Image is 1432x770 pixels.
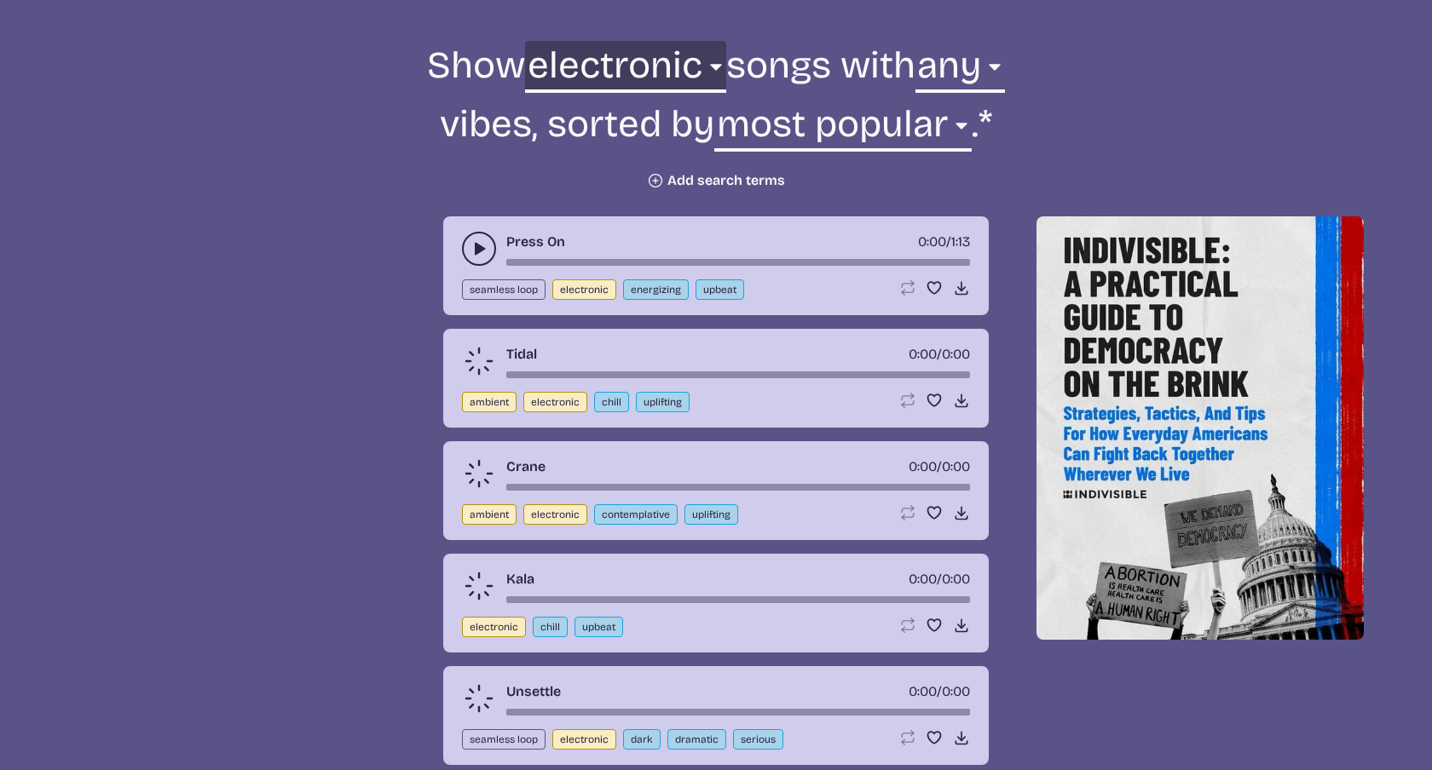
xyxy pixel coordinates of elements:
[623,729,661,750] button: dark
[506,457,546,477] a: Crane
[506,709,970,715] div: song-time-bar
[898,392,915,409] button: Loop
[909,569,970,589] div: /
[951,233,970,250] span: 1:13
[594,504,678,525] button: contemplative
[462,279,546,300] button: seamless loop
[942,571,970,587] span: 0:00
[575,617,623,637] button: upbeat
[506,569,534,589] a: Kala
[909,681,970,702] div: /
[506,596,970,603] div: song-time-bar
[506,484,970,491] div: song-time-bar
[942,346,970,362] span: 0:00
[523,504,587,525] button: electronic
[506,344,537,365] a: Tidal
[909,683,937,699] span: timer
[909,346,937,362] span: timer
[926,504,943,521] button: Favorite
[898,617,915,634] button: Loop
[506,371,970,378] div: song-time-bar
[636,392,690,412] button: uplifting
[942,458,970,474] span: 0:00
[909,571,937,587] span: timer
[918,232,970,252] div: /
[926,392,943,409] button: Favorite
[898,729,915,746] button: Loop
[533,617,568,637] button: chill
[909,458,937,474] span: timer
[1036,216,1364,640] img: Help save our democracy!
[552,279,616,300] button: electronic
[506,681,561,702] a: Unsettle
[623,279,689,300] button: energizing
[523,392,587,412] button: electronic
[462,392,517,412] button: ambient
[252,41,1180,189] form: Show songs with vibes, sorted by .
[909,457,970,477] div: /
[684,504,738,525] button: uplifting
[594,392,629,412] button: chill
[733,729,783,750] button: serious
[462,232,496,266] button: play-pause toggle
[647,172,785,189] button: Add search terms
[926,617,943,634] button: Favorite
[909,344,970,365] div: /
[506,259,970,266] div: song-time-bar
[898,279,915,296] button: Loop
[696,279,744,300] button: upbeat
[926,279,943,296] button: Favorite
[462,504,517,525] button: ambient
[918,233,946,250] span: timer
[942,683,970,699] span: 0:00
[898,504,915,521] button: Loop
[714,100,971,158] select: sorting
[552,729,616,750] button: electronic
[525,41,725,100] select: genre
[915,41,1005,100] select: vibe
[667,729,726,750] button: dramatic
[462,729,546,750] button: seamless loop
[926,729,943,746] button: Favorite
[506,232,565,252] a: Press On
[462,617,526,637] button: electronic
